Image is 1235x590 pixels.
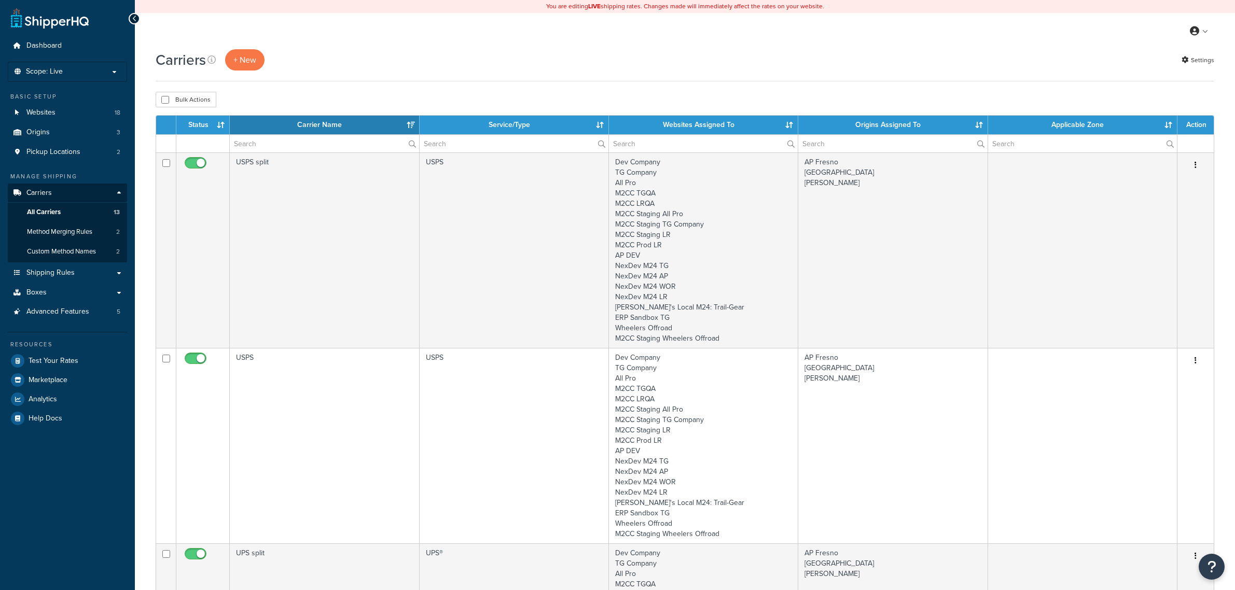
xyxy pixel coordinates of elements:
[156,50,206,70] h1: Carriers
[8,283,127,302] a: Boxes
[420,135,608,152] input: Search
[8,409,127,428] a: Help Docs
[609,348,798,543] td: Dev Company TG Company All Pro M2CC TGQA M2CC LRQA M2CC Staging All Pro M2CC Staging TG Company M...
[27,208,61,217] span: All Carriers
[29,395,57,404] span: Analytics
[8,143,127,162] li: Pickup Locations
[798,116,988,134] th: Origins Assigned To: activate to sort column ascending
[798,135,987,152] input: Search
[26,128,50,137] span: Origins
[26,41,62,50] span: Dashboard
[26,148,80,157] span: Pickup Locations
[609,116,798,134] th: Websites Assigned To: activate to sort column ascending
[1177,116,1214,134] th: Action
[8,242,127,261] li: Custom Method Names
[420,348,609,543] td: USPS
[8,36,127,55] a: Dashboard
[609,135,798,152] input: Search
[8,263,127,283] a: Shipping Rules
[26,108,55,117] span: Websites
[988,116,1177,134] th: Applicable Zone: activate to sort column ascending
[8,222,127,242] li: Method Merging Rules
[225,49,265,71] button: + New
[8,242,127,261] a: Custom Method Names 2
[230,152,419,348] td: USPS split
[609,152,798,348] td: Dev Company TG Company All Pro M2CC TGQA M2CC LRQA M2CC Staging All Pro M2CC Staging TG Company M...
[176,116,230,134] th: Status: activate to sort column ascending
[8,92,127,101] div: Basic Setup
[988,135,1177,152] input: Search
[115,108,120,117] span: 18
[1199,554,1225,580] button: Open Resource Center
[8,302,127,321] a: Advanced Features 5
[8,352,127,370] a: Test Your Rates
[117,148,120,157] span: 2
[8,371,127,389] a: Marketplace
[26,269,75,277] span: Shipping Rules
[29,357,78,366] span: Test Your Rates
[8,184,127,203] a: Carriers
[116,228,120,236] span: 2
[114,208,120,217] span: 13
[117,307,120,316] span: 5
[8,390,127,409] a: Analytics
[420,152,609,348] td: USPS
[26,288,47,297] span: Boxes
[420,116,609,134] th: Service/Type: activate to sort column ascending
[798,348,988,543] td: AP Fresno [GEOGRAPHIC_DATA] [PERSON_NAME]
[116,247,120,256] span: 2
[588,2,601,11] b: LIVE
[26,189,52,198] span: Carriers
[8,184,127,262] li: Carriers
[29,414,62,423] span: Help Docs
[8,222,127,242] a: Method Merging Rules 2
[27,247,96,256] span: Custom Method Names
[156,92,216,107] button: Bulk Actions
[8,203,127,222] li: All Carriers
[230,116,419,134] th: Carrier Name: activate to sort column ascending
[1182,53,1214,67] a: Settings
[8,123,127,142] li: Origins
[8,103,127,122] a: Websites 18
[798,152,988,348] td: AP Fresno [GEOGRAPHIC_DATA] [PERSON_NAME]
[230,348,419,543] td: USPS
[29,376,67,385] span: Marketplace
[11,8,89,29] a: ShipperHQ Home
[26,67,63,76] span: Scope: Live
[8,103,127,122] li: Websites
[230,135,419,152] input: Search
[27,228,92,236] span: Method Merging Rules
[8,123,127,142] a: Origins 3
[8,302,127,321] li: Advanced Features
[8,172,127,181] div: Manage Shipping
[117,128,120,137] span: 3
[8,340,127,349] div: Resources
[8,143,127,162] a: Pickup Locations 2
[26,307,89,316] span: Advanced Features
[8,203,127,222] a: All Carriers 13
